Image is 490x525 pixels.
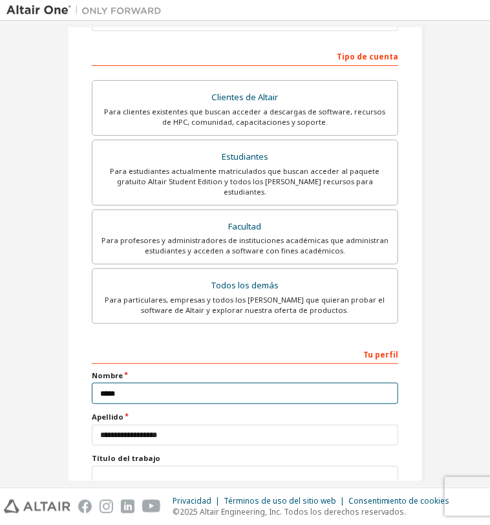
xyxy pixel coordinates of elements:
div: Tu perfil [92,343,398,364]
font: 2025 Altair Engineering, Inc. Todos los derechos reservados. [180,506,407,517]
div: Todos los demás [100,277,390,295]
label: Apellido [92,412,398,422]
img: facebook.svg [78,500,92,513]
img: Altair Uno [6,4,168,17]
div: Tipo de cuenta [92,45,398,66]
div: Para clientes existentes que buscan acceder a descargas de software, recursos de HPC, comunidad, ... [100,107,390,127]
label: Nombre [92,370,398,381]
div: Términos de uso del sitio web [224,496,348,506]
img: instagram.svg [100,500,113,513]
div: Para profesores y administradores de instituciones académicas que administran estudiantes y acced... [100,235,390,256]
div: Clientes de Altair [100,89,390,107]
label: Título del trabajo [92,453,398,464]
div: Consentimiento de cookies [348,496,458,506]
div: Facultad [100,218,390,236]
img: linkedin.svg [121,500,134,513]
div: Para particulares, empresas y todos los [PERSON_NAME] que quieran probar el software de Altair y ... [100,295,390,316]
p: © [173,506,458,517]
img: altair_logo.svg [4,500,70,513]
div: Para estudiantes actualmente matriculados que buscan acceder al paquete gratuito Altair Student E... [100,166,390,197]
div: Estudiantes [100,148,390,166]
img: youtube.svg [142,500,161,513]
div: Privacidad [173,496,224,506]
